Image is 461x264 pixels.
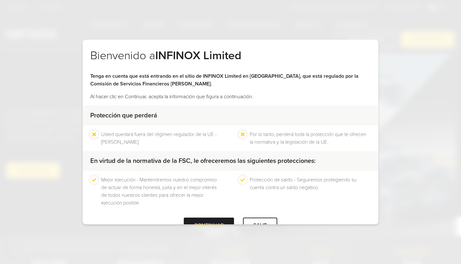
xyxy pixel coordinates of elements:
[250,176,371,207] li: Protección de saldo - Seguiremos protegiendo su cuenta contra un saldo negativo.
[90,112,157,119] strong: Protección que perderá
[101,176,222,207] li: Mejor ejecución - Mantendremos nuestro compromiso de actuar de forma honesta, justa y en el mejor...
[90,49,371,72] h2: Bienvenido a
[90,73,359,87] strong: Tenga en cuenta que está entrando en el sitio de INFINOX Limited en [GEOGRAPHIC_DATA], que está r...
[250,131,371,146] li: Por lo tanto, perderá toda la protección que le ofrecen la normativa y la legislación de la UE.
[243,218,277,233] div: SALIR
[90,93,371,100] p: Al hacer clic en Continuar, acepta la información que figura a continuación.
[101,131,222,146] li: Usted quedará fuera del régimen regulador de la UE - [PERSON_NAME].
[155,49,241,62] strong: INFINOX Limited
[184,218,234,233] div: CONTINUAR
[90,157,316,165] strong: En virtud de la normativa de la FSC, le ofreceremos las siguientes protecciones:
